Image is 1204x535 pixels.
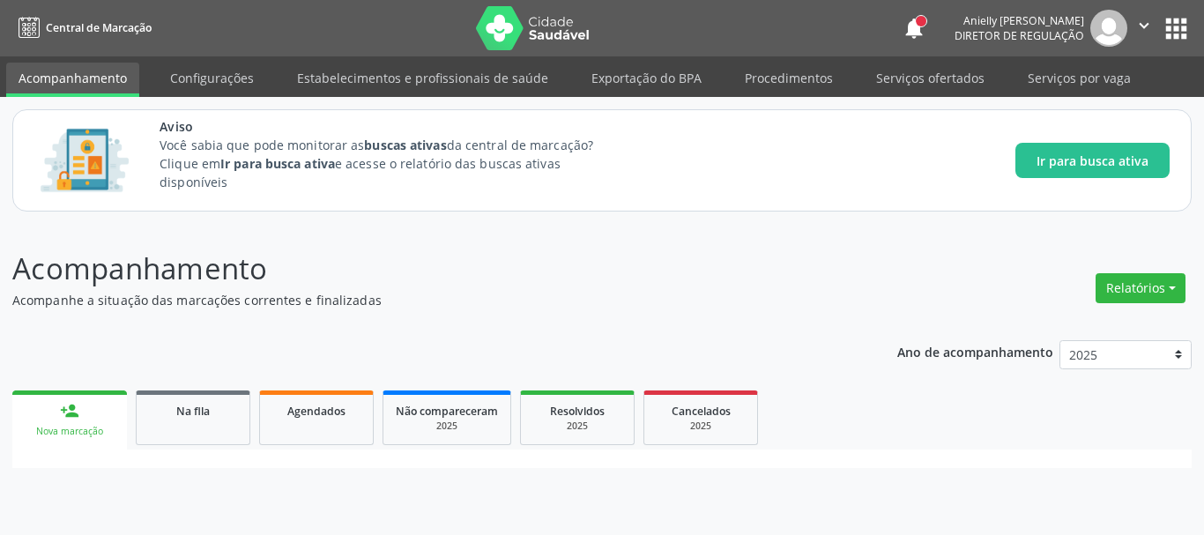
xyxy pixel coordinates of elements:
a: Exportação do BPA [579,63,714,93]
button: notifications [902,16,926,41]
span: Resolvidos [550,404,605,419]
strong: Ir para busca ativa [220,155,335,172]
div: 2025 [533,420,621,433]
a: Serviços ofertados [864,63,997,93]
span: Central de Marcação [46,20,152,35]
a: Configurações [158,63,266,93]
div: Anielly [PERSON_NAME] [955,13,1084,28]
a: Estabelecimentos e profissionais de saúde [285,63,561,93]
span: Ir para busca ativa [1037,152,1148,170]
p: Acompanhe a situação das marcações correntes e finalizadas [12,291,838,309]
a: Central de Marcação [12,13,152,42]
p: Acompanhamento [12,247,838,291]
p: Você sabia que pode monitorar as da central de marcação? Clique em e acesse o relatório das busca... [160,136,626,191]
a: Serviços por vaga [1015,63,1143,93]
span: Na fila [176,404,210,419]
span: Não compareceram [396,404,498,419]
span: Cancelados [672,404,731,419]
strong: buscas ativas [364,137,446,153]
button: Ir para busca ativa [1015,143,1170,178]
span: Diretor de regulação [955,28,1084,43]
button: Relatórios [1096,273,1185,303]
span: Aviso [160,117,626,136]
i:  [1134,16,1154,35]
p: Ano de acompanhamento [897,340,1053,362]
div: person_add [60,401,79,420]
div: Nova marcação [25,425,115,438]
div: 2025 [396,420,498,433]
button: apps [1161,13,1192,44]
a: Procedimentos [732,63,845,93]
img: Imagem de CalloutCard [34,121,135,200]
a: Acompanhamento [6,63,139,97]
button:  [1127,10,1161,47]
span: Agendados [287,404,346,419]
img: img [1090,10,1127,47]
div: 2025 [657,420,745,433]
